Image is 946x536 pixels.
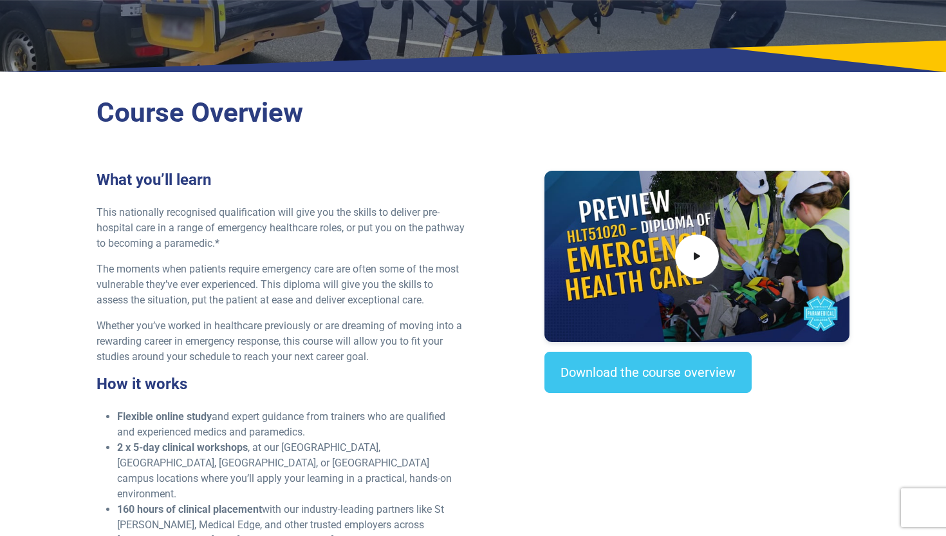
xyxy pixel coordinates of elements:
[544,419,849,484] iframe: EmbedSocial Universal Widget
[117,440,465,502] li: , at our [GEOGRAPHIC_DATA], [GEOGRAPHIC_DATA], [GEOGRAPHIC_DATA], or [GEOGRAPHIC_DATA] campus loc...
[117,441,248,454] strong: 2 x 5-day clinical workshops
[97,375,465,394] h3: How it works
[97,171,465,189] h3: What you’ll learn
[117,409,465,440] li: and expert guidance from trainers who are qualified and experienced medics and paramedics.
[117,410,212,423] strong: Flexible online study
[97,205,465,251] p: This nationally recognised qualification will give you the skills to deliver pre-hospital care in...
[97,262,465,308] p: The moments when patients require emergency care are often some of the most vulnerable they’ve ev...
[97,97,849,129] h2: Course Overview
[97,318,465,365] p: Whether you’ve worked in healthcare previously or are dreaming of moving into a rewarding career ...
[544,352,752,393] a: Download the course overview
